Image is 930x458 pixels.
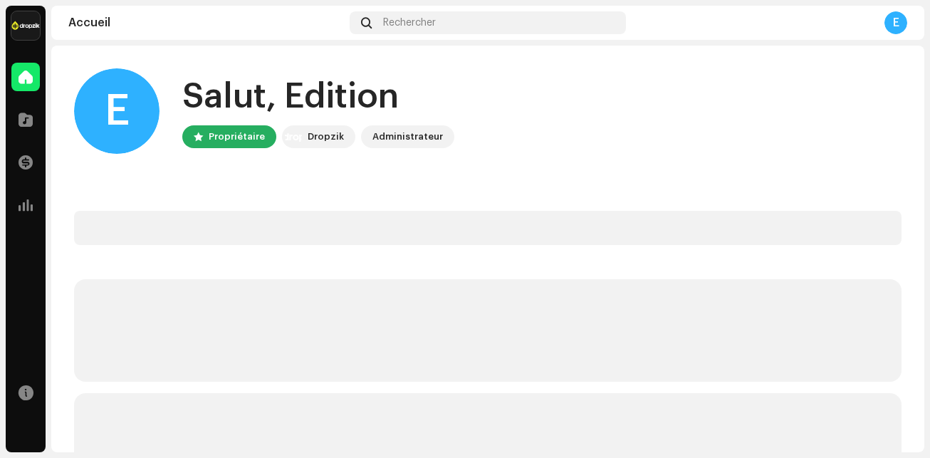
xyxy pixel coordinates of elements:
div: Dropzik [308,128,344,145]
div: Accueil [68,17,344,28]
img: 6b198820-6d9f-4d8e-bd7e-78ab9e57ca24 [11,11,40,40]
div: Propriétaire [209,128,265,145]
div: E [884,11,907,34]
img: 6b198820-6d9f-4d8e-bd7e-78ab9e57ca24 [285,128,302,145]
span: Rechercher [383,17,436,28]
div: E [74,68,160,154]
div: Salut, Edition [182,74,454,120]
div: Administrateur [372,128,443,145]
